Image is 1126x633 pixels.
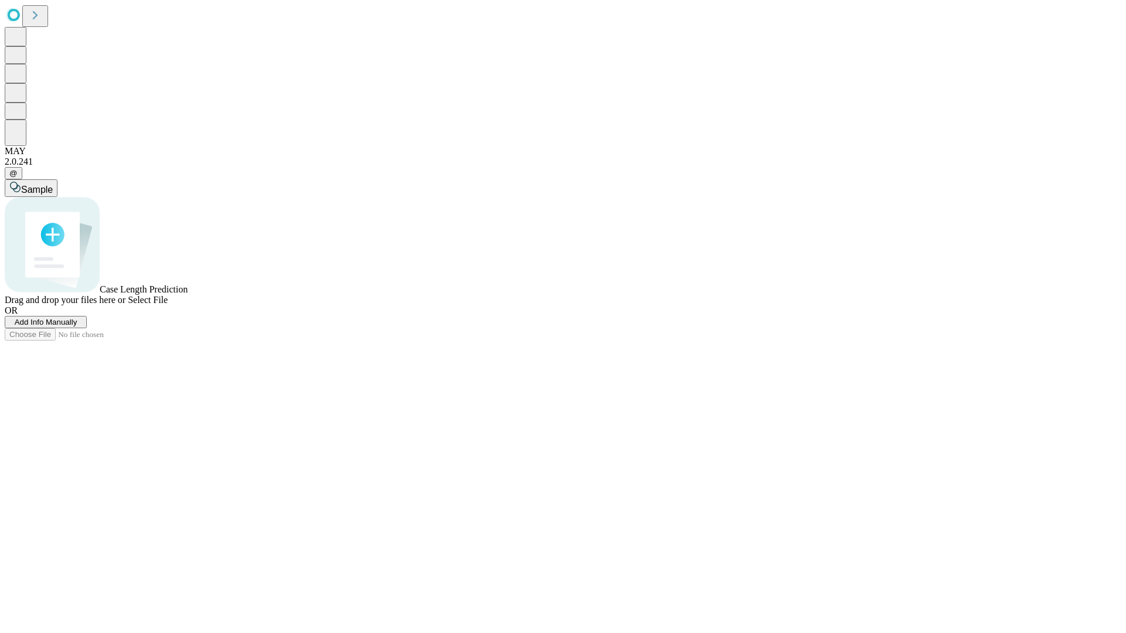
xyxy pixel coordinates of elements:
button: Sample [5,179,57,197]
span: Case Length Prediction [100,284,188,294]
button: @ [5,167,22,179]
span: @ [9,169,18,178]
div: 2.0.241 [5,156,1121,167]
span: Drag and drop your files here or [5,295,126,305]
span: Sample [21,185,53,195]
span: Select File [128,295,168,305]
span: Add Info Manually [15,318,77,326]
div: MAY [5,146,1121,156]
span: OR [5,305,18,315]
button: Add Info Manually [5,316,87,328]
